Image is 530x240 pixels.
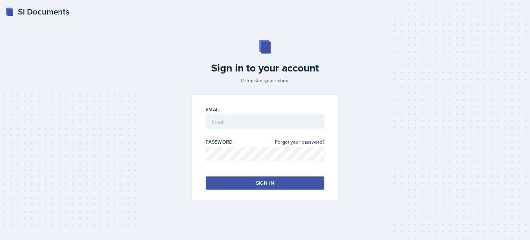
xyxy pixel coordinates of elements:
[206,106,220,113] label: Email
[188,77,342,84] p: Or
[6,6,69,18] a: SI Documents
[206,176,324,190] button: Sign in
[256,180,274,186] div: Sign in
[206,138,233,145] label: Password
[206,114,324,129] input: Email
[188,62,342,74] h2: Sign in to your account
[246,77,289,84] a: register your school
[275,138,324,146] a: Forgot your password?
